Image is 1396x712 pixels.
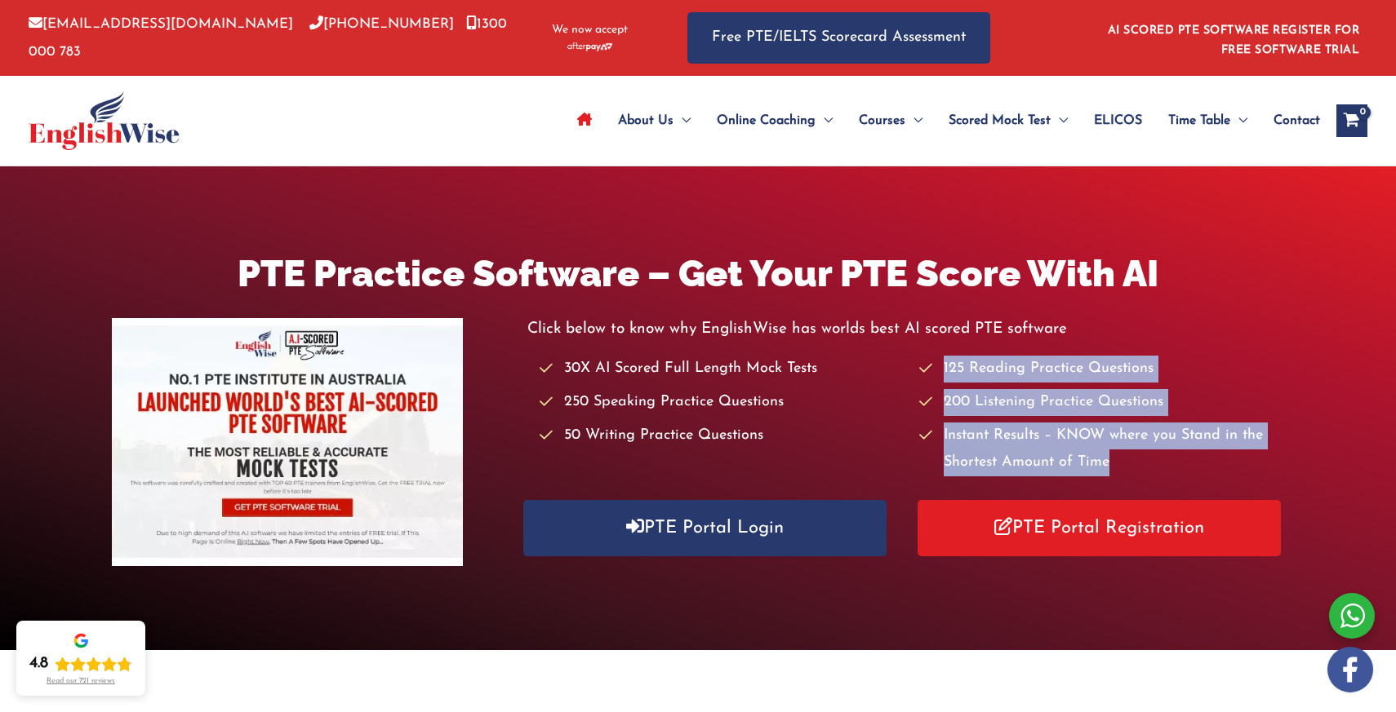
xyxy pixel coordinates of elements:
[846,92,936,149] a: CoursesMenu Toggle
[919,389,1284,416] li: 200 Listening Practice Questions
[1081,92,1155,149] a: ELICOS
[29,654,132,674] div: Rating: 4.8 out of 5
[540,389,905,416] li: 250 Speaking Practice Questions
[605,92,704,149] a: About UsMenu Toggle
[540,422,905,449] li: 50 Writing Practice Questions
[859,92,905,149] span: Courses
[1336,104,1367,137] a: View Shopping Cart, empty
[29,17,293,31] a: [EMAIL_ADDRESS][DOMAIN_NAME]
[1108,24,1360,56] a: AI SCORED PTE SOFTWARE REGISTER FOR FREE SOFTWARE TRIAL
[1327,647,1373,692] img: white-facebook.png
[919,356,1284,383] li: 125 Reading Practice Questions
[936,92,1081,149] a: Scored Mock TestMenu Toggle
[112,318,463,566] img: pte-institute-main
[29,91,180,150] img: cropped-ew-logo
[47,677,115,686] div: Read our 721 reviews
[919,422,1284,477] li: Instant Results – KNOW where you Stand in the Shortest Amount of Time
[717,92,816,149] span: Online Coaching
[567,42,612,51] img: Afterpay-Logo
[1230,92,1247,149] span: Menu Toggle
[674,92,691,149] span: Menu Toggle
[552,22,628,38] span: We now accept
[918,500,1281,556] a: PTE Portal Registration
[29,17,507,58] a: 1300 000 783
[1274,92,1320,149] span: Contact
[564,92,1320,149] nav: Site Navigation: Main Menu
[704,92,846,149] a: Online CoachingMenu Toggle
[1094,92,1142,149] span: ELICOS
[816,92,833,149] span: Menu Toggle
[1155,92,1260,149] a: Time TableMenu Toggle
[309,17,454,31] a: [PHONE_NUMBER]
[1260,92,1320,149] a: Contact
[29,654,48,674] div: 4.8
[618,92,674,149] span: About Us
[540,356,905,383] li: 30X AI Scored Full Length Mock Tests
[1098,11,1367,64] aside: Header Widget 1
[905,92,923,149] span: Menu Toggle
[523,500,887,556] a: PTE Portal Login
[112,248,1284,299] h1: PTE Practice Software – Get Your PTE Score With AI
[949,92,1051,149] span: Scored Mock Test
[687,12,990,64] a: Free PTE/IELTS Scorecard Assessment
[1051,92,1068,149] span: Menu Toggle
[1168,92,1230,149] span: Time Table
[527,316,1285,343] p: Click below to know why EnglishWise has worlds best AI scored PTE software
